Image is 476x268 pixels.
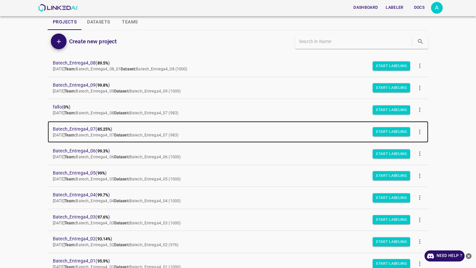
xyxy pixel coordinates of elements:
[408,1,431,14] a: Docs
[53,126,413,133] span: Batech_Entrega4_07 ( )
[383,2,406,13] button: Labeler
[65,133,76,137] b: Team:
[373,237,410,246] button: Start Labeling
[65,177,76,181] b: Team:
[53,60,413,66] span: Batech_Entrega4_08 ( )
[115,14,144,30] button: Teams
[53,111,178,115] span: [DATE] Batech_Entrega4_08 Batech_Entrega4_07 (983)
[114,155,129,159] b: Dataset:
[114,89,129,93] b: Dataset:
[412,234,427,249] button: more
[412,190,427,205] button: more
[114,111,129,115] b: Dataset:
[382,1,407,14] a: Labeler
[65,111,76,115] b: Team:
[412,59,427,73] button: more
[65,67,76,71] b: Team:
[65,243,76,247] b: Team:
[65,199,76,203] b: Team:
[114,199,129,203] b: Dataset:
[48,121,428,143] a: Batech_Entrega4_07(85.25%)[DATE]Team:Batech_Entrega4_07Dataset:Batech_Entrega4_07 (983)
[373,127,410,136] button: Start Labeling
[412,147,427,161] button: more
[97,127,111,132] b: 85.25%
[114,243,129,247] b: Dataset:
[48,77,428,99] a: Batech_Entrega4_09(99.8%)[DATE]Team:Batech_Entrega4_09Dataset:Batech_Entrega4_09 (1000)
[414,35,427,48] button: search
[48,55,428,77] a: Batech_Entrega4_08(89.5%)[DATE]Team:Batech_Entrega4_08_01Dataset:Batech_Entrega4_08 (1000)
[69,37,117,46] h6: Create new project
[53,104,413,110] span: fallo ( )
[48,14,82,30] button: Projects
[53,243,178,247] span: [DATE] Batech_Entrega4_02 Batech_Entrega4_02 (976)
[53,191,413,198] span: Batech_Entrega4_04 ( )
[431,2,443,14] button: Open settings
[53,214,413,220] span: Batech_Entrega4_03 ( )
[48,187,428,209] a: Batech_Entrega4_04(99.7%)[DATE]Team:Batech_Entrega4_04Dataset:Batech_Entrega4_04 (1000)
[373,171,410,180] button: Start Labeling
[373,83,410,92] button: Start Labeling
[48,99,428,121] a: fallo(0%)[DATE]Team:Batech_Entrega4_08Dataset:Batech_Entrega4_07 (983)
[53,170,413,176] span: Batech_Entrega4_05 ( )
[373,105,410,114] button: Start Labeling
[53,199,181,203] span: [DATE] Batech_Entrega4_04 Batech_Entrega4_04 (1000)
[412,80,427,95] button: more
[97,61,109,65] b: 89.5%
[97,149,109,153] b: 99.3%
[97,215,109,219] b: 97.6%
[97,171,105,176] b: 99%
[53,133,178,137] span: [DATE] Batech_Entrega4_07 Batech_Entrega4_07 (983)
[114,133,129,137] b: Dataset:
[65,89,76,93] b: Team:
[38,4,78,12] img: LinkedAI
[64,105,69,109] b: 0%
[431,2,443,14] div: A
[53,155,181,159] span: [DATE] Batech_Entrega4_06 Batech_Entrega4_06 (1000)
[53,177,181,181] span: [DATE] Batech_Entrega4_05 Batech_Entrega4_05 (1000)
[97,83,109,88] b: 99.8%
[114,177,129,181] b: Dataset:
[373,61,410,70] button: Start Labeling
[412,212,427,227] button: more
[53,148,413,154] span: Batech_Entrega4_06 ( )
[53,258,413,264] span: Batech_Entrega4_01 ( )
[53,221,181,225] span: [DATE] Batech_Entrega4_03 Batech_Entrega4_03 (1000)
[373,193,410,202] button: Start Labeling
[53,235,413,242] span: Batech_Entrega4_02 ( )
[121,67,136,71] b: Dataset:
[53,89,181,93] span: [DATE] Batech_Entrega4_09 Batech_Entrega4_09 (1000)
[373,215,410,224] button: Start Labeling
[373,149,410,158] button: Start Labeling
[350,1,382,14] a: Dashboard
[53,82,413,89] span: Batech_Entrega4_09 ( )
[465,250,473,261] button: close-help
[51,34,67,49] button: Add
[48,231,428,253] a: Batech_Entrega4_02(93.14%)[DATE]Team:Batech_Entrega4_02Dataset:Batech_Entrega4_02 (976)
[65,155,76,159] b: Team:
[412,124,427,139] button: more
[97,193,109,197] b: 99.7%
[67,37,117,46] a: Create new project
[412,168,427,183] button: more
[53,67,187,71] span: [DATE] Batech_Entrega4_08_01 Batech_Entrega4_08 (1000)
[97,237,111,241] b: 93.14%
[65,221,76,225] b: Team:
[48,143,428,165] a: Batech_Entrega4_06(99.3%)[DATE]Team:Batech_Entrega4_06Dataset:Batech_Entrega4_06 (1000)
[48,165,428,187] a: Batech_Entrega4_05(99%)[DATE]Team:Batech_Entrega4_05Dataset:Batech_Entrega4_05 (1000)
[48,209,428,231] a: Batech_Entrega4_03(97.6%)[DATE]Team:Batech_Entrega4_03Dataset:Batech_Entrega4_03 (1000)
[412,103,427,117] button: more
[114,221,129,225] b: Dataset:
[82,14,115,30] button: Datasets
[424,250,465,261] a: Need Help ?
[351,2,380,13] button: Dashboard
[299,37,411,46] input: Search in Name
[97,259,109,263] b: 95.9%
[409,2,430,13] button: Docs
